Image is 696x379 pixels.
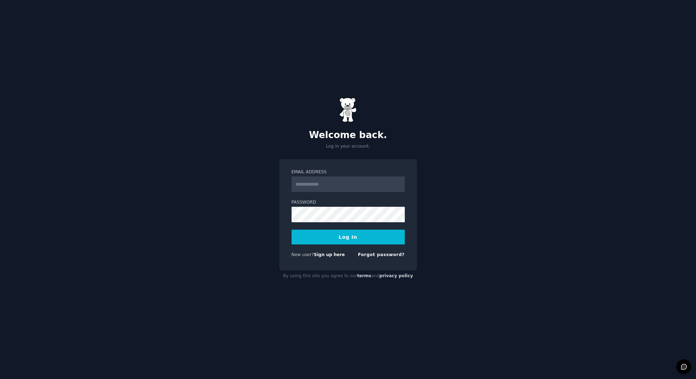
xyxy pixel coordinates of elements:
[292,252,314,257] span: New user?
[292,230,405,244] button: Log In
[292,199,405,206] label: Password
[379,273,413,278] a: privacy policy
[279,130,417,141] h2: Welcome back.
[357,273,371,278] a: terms
[279,271,417,282] div: By using this site you agree to our and
[279,143,417,150] p: Log in your account.
[358,252,405,257] a: Forgot password?
[292,169,405,175] label: Email Address
[339,98,357,122] img: Gummy Bear
[314,252,345,257] a: Sign up here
